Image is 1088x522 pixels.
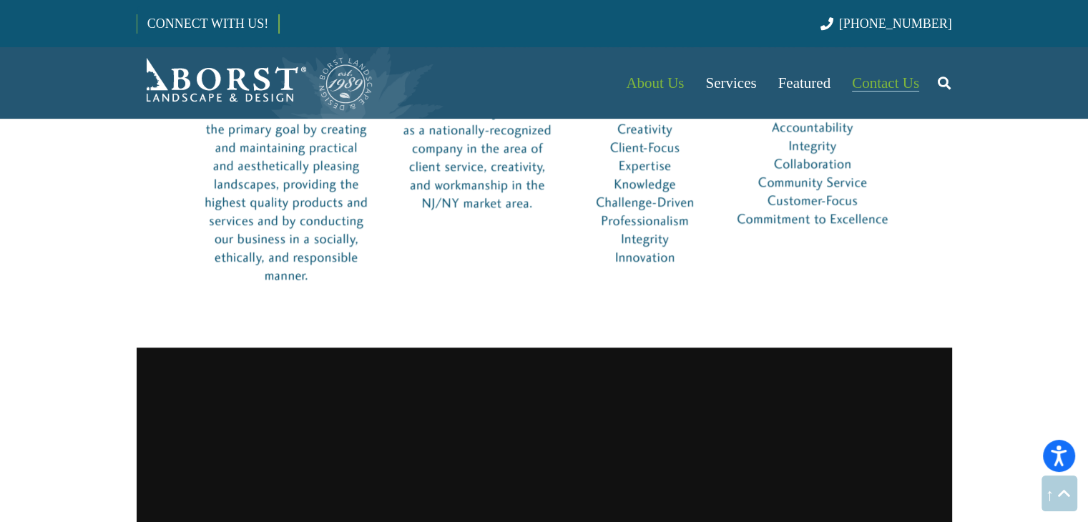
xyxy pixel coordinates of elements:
a: Featured [768,47,841,119]
a: CONNECT WITH US! [137,6,278,41]
span: [PHONE_NUMBER] [839,16,952,31]
span: About Us [626,74,684,92]
span: Services [705,74,756,92]
span: Featured [778,74,830,92]
a: Services [695,47,767,119]
a: Back to top [1042,476,1077,511]
a: Contact Us [841,47,930,119]
a: Borst-Logo [137,54,374,112]
a: About Us [615,47,695,119]
a: [PHONE_NUMBER] [820,16,951,31]
a: Search [930,65,959,101]
span: Contact Us [852,74,919,92]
